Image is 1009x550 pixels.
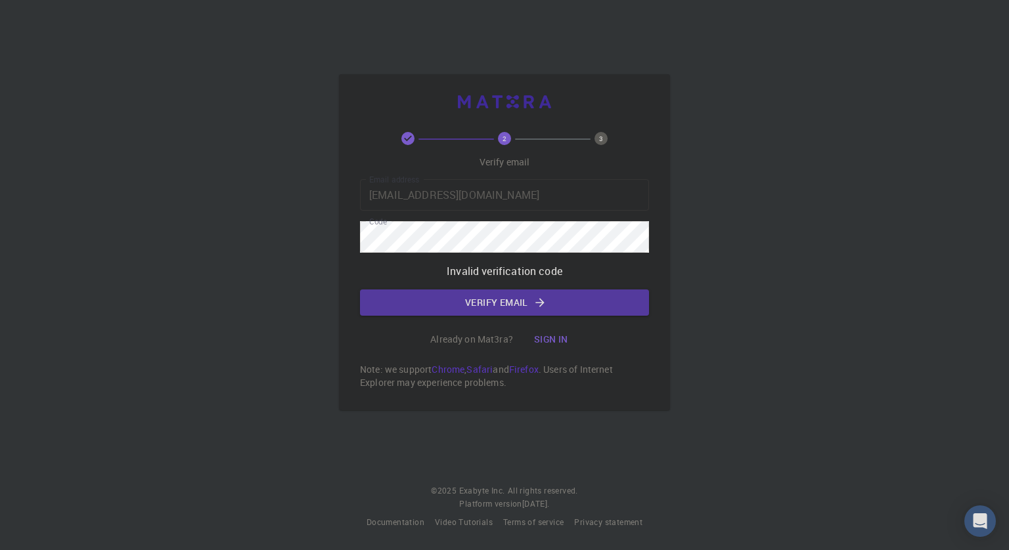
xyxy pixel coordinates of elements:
span: Terms of service [503,517,564,527]
p: Verify email [480,156,530,169]
span: [DATE] . [522,498,550,509]
span: Documentation [367,517,424,527]
a: Safari [466,363,493,375]
button: Verify email [360,289,649,316]
label: Code [369,216,387,227]
span: Exabyte Inc. [459,485,505,496]
a: Exabyte Inc. [459,484,505,497]
p: Already on Mat3ra? [430,333,513,346]
span: Platform version [459,497,522,511]
a: Terms of service [503,516,564,529]
a: Chrome [432,363,464,375]
label: Email address [369,174,419,185]
text: 3 [599,134,603,143]
p: Invalid verification code [447,263,562,279]
a: [DATE]. [522,497,550,511]
span: Video Tutorials [435,517,493,527]
span: © 2025 [431,484,459,497]
span: Privacy statement [574,517,642,527]
p: Note: we support , and . Users of Internet Explorer may experience problems. [360,363,649,389]
button: Sign in [524,326,579,352]
span: All rights reserved. [508,484,578,497]
a: Documentation [367,516,424,529]
div: Open Intercom Messenger [964,505,996,537]
text: 2 [503,134,506,143]
a: Video Tutorials [435,516,493,529]
a: Firefox [509,363,539,375]
a: Privacy statement [574,516,642,529]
